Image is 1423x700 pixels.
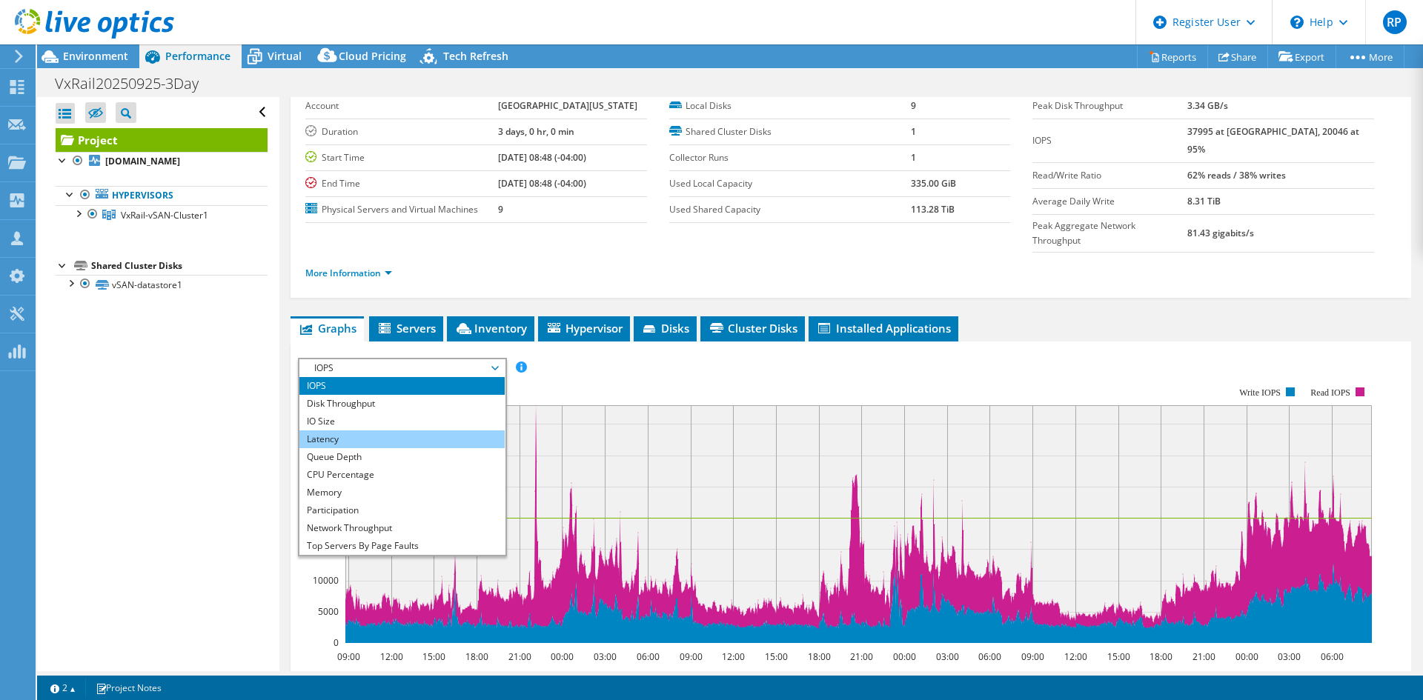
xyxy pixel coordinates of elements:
[1336,45,1404,68] a: More
[669,99,911,113] label: Local Disks
[299,537,505,555] li: Top Servers By Page Faults
[121,209,208,221] span: VxRail-vSAN-Cluster1
[337,650,360,663] text: 09:00
[380,650,403,663] text: 12:00
[669,202,911,217] label: Used Shared Capacity
[911,99,916,112] b: 9
[56,275,268,294] a: vSAN-datastore1
[299,466,505,484] li: CPU Percentage
[1187,227,1254,239] b: 81.43 gigabits/s
[1064,650,1087,663] text: 12:00
[1193,650,1215,663] text: 21:00
[422,650,445,663] text: 15:00
[305,99,498,113] label: Account
[305,202,498,217] label: Physical Servers and Virtual Machines
[911,177,956,190] b: 335.00 GiB
[722,650,745,663] text: 12:00
[978,650,1001,663] text: 06:00
[1021,650,1044,663] text: 09:00
[1187,169,1286,181] b: 62% reads / 38% writes
[56,205,268,224] a: VxRail-vSAN-Cluster1
[56,186,268,205] a: Hypervisors
[305,176,498,191] label: End Time
[1235,650,1258,663] text: 00:00
[808,650,831,663] text: 18:00
[1107,650,1130,663] text: 15:00
[307,359,497,377] span: IOPS
[305,124,498,139] label: Duration
[850,650,873,663] text: 21:00
[299,377,505,395] li: IOPS
[816,321,951,336] span: Installed Applications
[1290,16,1304,29] svg: \n
[911,125,916,138] b: 1
[508,650,531,663] text: 21:00
[1187,125,1359,156] b: 37995 at [GEOGRAPHIC_DATA], 20046 at 95%
[56,128,268,152] a: Project
[498,99,637,112] b: [GEOGRAPHIC_DATA][US_STATE]
[1032,99,1187,113] label: Peak Disk Throughput
[669,124,911,139] label: Shared Cluster Disks
[318,605,339,618] text: 5000
[1187,195,1221,207] b: 8.31 TiB
[85,679,172,697] a: Project Notes
[911,151,916,164] b: 1
[299,413,505,430] li: IO Size
[498,203,503,216] b: 9
[305,267,392,279] a: More Information
[299,448,505,466] li: Queue Depth
[498,177,586,190] b: [DATE] 08:48 (-04:00)
[637,650,660,663] text: 06:00
[1278,650,1301,663] text: 03:00
[911,203,955,216] b: 113.28 TiB
[105,155,180,167] b: [DOMAIN_NAME]
[669,176,911,191] label: Used Local Capacity
[1137,45,1208,68] a: Reports
[498,125,574,138] b: 3 days, 0 hr, 0 min
[893,650,916,663] text: 00:00
[40,679,86,697] a: 2
[545,321,623,336] span: Hypervisor
[299,501,505,519] li: Participation
[1207,45,1268,68] a: Share
[1311,387,1351,398] text: Read IOPS
[1239,387,1281,398] text: Write IOPS
[708,321,797,336] span: Cluster Disks
[680,650,703,663] text: 09:00
[765,650,788,663] text: 15:00
[465,650,488,663] text: 18:00
[498,151,586,164] b: [DATE] 08:48 (-04:00)
[298,321,356,336] span: Graphs
[641,321,689,336] span: Disks
[454,321,527,336] span: Inventory
[268,49,302,63] span: Virtual
[377,321,436,336] span: Servers
[299,395,505,413] li: Disk Throughput
[1032,194,1187,209] label: Average Daily Write
[669,150,911,165] label: Collector Runs
[1032,133,1187,148] label: IOPS
[305,150,498,165] label: Start Time
[1032,219,1187,248] label: Peak Aggregate Network Throughput
[299,519,505,537] li: Network Throughput
[299,484,505,501] li: Memory
[56,152,268,171] a: [DOMAIN_NAME]
[1032,168,1187,183] label: Read/Write Ratio
[48,76,222,92] h1: VxRail20250925-3Day
[313,574,339,587] text: 10000
[1383,10,1407,34] span: RP
[936,650,959,663] text: 03:00
[339,49,406,63] span: Cloud Pricing
[165,49,230,63] span: Performance
[1321,650,1344,663] text: 06:00
[334,636,339,649] text: 0
[594,650,617,663] text: 03:00
[1150,650,1172,663] text: 18:00
[91,257,268,275] div: Shared Cluster Disks
[299,430,505,448] li: Latency
[443,49,508,63] span: Tech Refresh
[63,49,128,63] span: Environment
[551,650,574,663] text: 00:00
[1187,99,1228,112] b: 3.34 GB/s
[1267,45,1336,68] a: Export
